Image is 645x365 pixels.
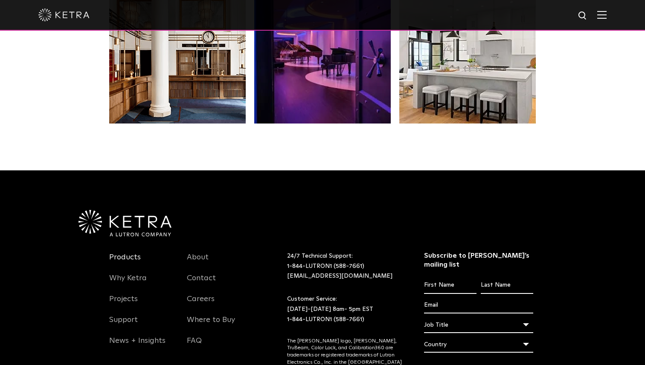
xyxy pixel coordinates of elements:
[424,336,534,353] div: Country
[424,251,534,269] h3: Subscribe to [PERSON_NAME]’s mailing list
[424,297,534,313] input: Email
[109,273,147,293] a: Why Ketra
[109,315,138,335] a: Support
[187,251,252,356] div: Navigation Menu
[109,336,166,356] a: News + Insights
[424,277,476,293] input: First Name
[109,294,138,314] a: Projects
[187,253,209,272] a: About
[481,277,533,293] input: Last Name
[187,315,235,335] a: Where to Buy
[78,210,171,236] img: Ketra-aLutronCo_White_RGB
[597,11,607,19] img: Hamburger%20Nav.svg
[287,263,364,269] a: 1-844-LUTRON1 (588-7661)
[287,316,364,322] a: 1-844-LUTRON1 (588-7661)
[109,251,174,356] div: Navigation Menu
[424,317,534,333] div: Job Title
[287,251,403,282] p: 24/7 Technical Support:
[287,294,403,325] p: Customer Service: [DATE]-[DATE] 8am- 5pm EST
[109,253,141,272] a: Products
[187,294,215,314] a: Careers
[38,9,90,21] img: ketra-logo-2019-white
[578,11,588,21] img: search icon
[287,273,392,279] a: [EMAIL_ADDRESS][DOMAIN_NAME]
[187,273,216,293] a: Contact
[187,336,202,356] a: FAQ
